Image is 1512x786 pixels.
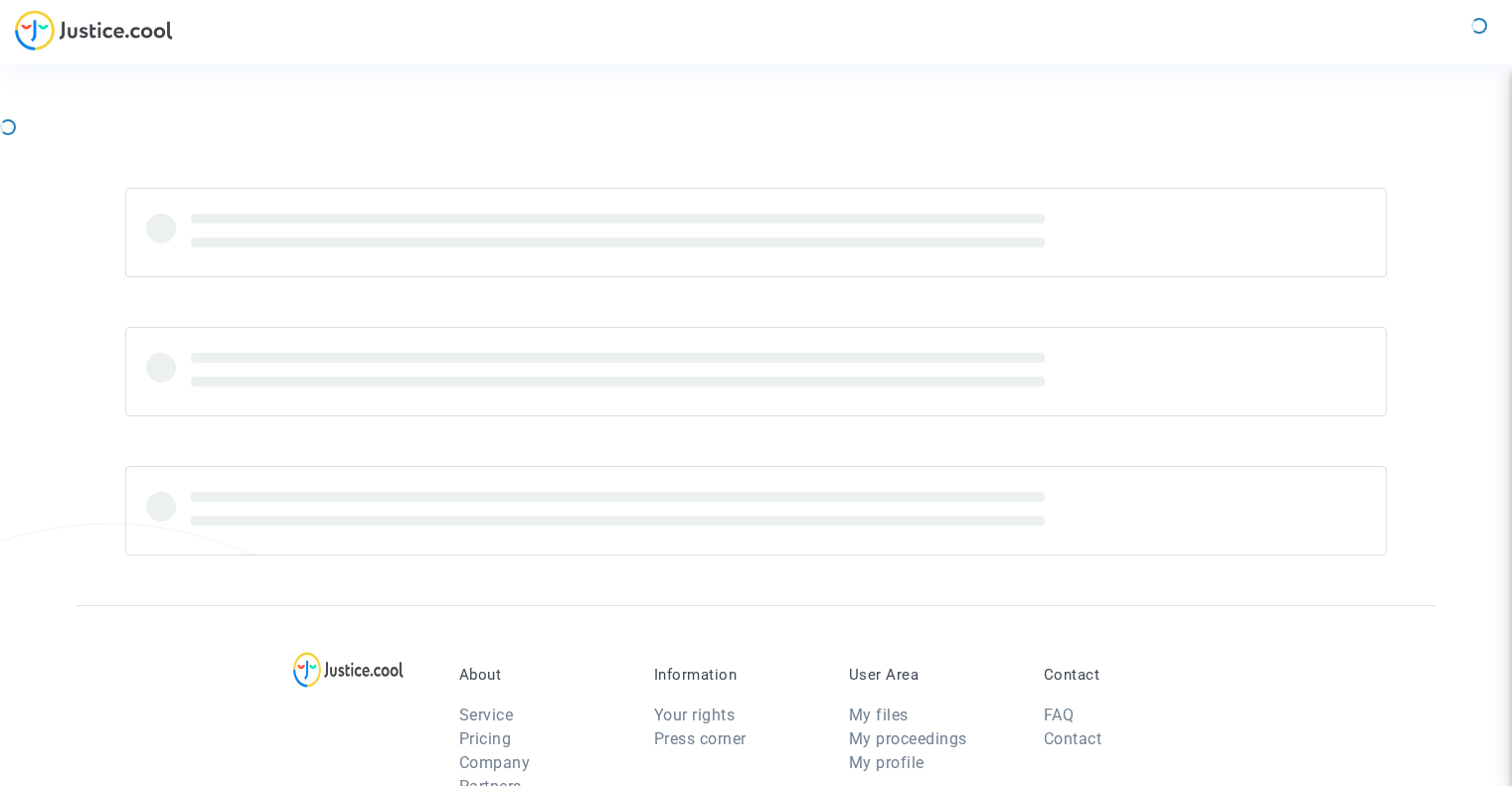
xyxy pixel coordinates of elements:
[654,729,747,748] a: Press corner
[459,729,512,748] a: Pricing
[654,666,819,684] p: Information
[1044,729,1102,748] a: Contact
[849,666,1014,684] p: User Area
[849,706,909,724] a: My files
[1044,706,1075,724] a: FAQ
[15,10,173,51] img: jc-logo.svg
[654,706,736,724] a: Your rights
[459,753,531,772] a: Company
[293,652,404,688] img: logo-lg.svg
[459,706,514,724] a: Service
[459,666,624,684] p: About
[1044,666,1209,684] p: Contact
[849,753,924,772] a: My profile
[849,729,967,748] a: My proceedings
